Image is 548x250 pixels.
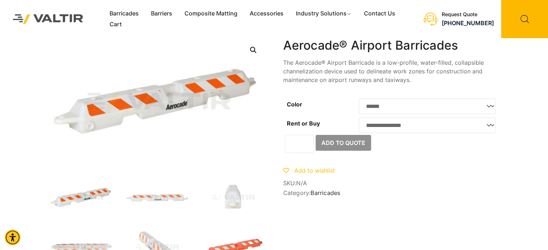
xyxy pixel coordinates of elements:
[316,135,371,151] button: Add to Quote
[294,167,335,174] span: Add to wishlist
[285,135,314,153] input: Product quantity
[290,8,358,19] a: Industry Solutions
[244,8,290,19] a: Accessories
[5,229,21,245] div: Accessibility Menu
[125,178,190,217] img: A white safety barrier with orange reflective stripes and the brand name "Aerocade" printed on it.
[103,19,128,30] a: Cart
[103,8,145,19] a: Barricades
[145,8,178,19] a: Barriers
[287,101,302,108] label: Color
[283,38,499,53] h1: Aerocade® Airport Barricades
[5,7,91,31] img: Valtir Rentals
[283,190,499,196] span: Category:
[49,178,114,217] img: Aerocade_Nat_3Q-1.jpg
[283,58,499,84] p: The Aerocade® Airport Barricade is a low-profile, water-filled, collapsible channelization device...
[442,19,494,27] a: call (888) 496-3625
[283,167,335,174] a: Add to wishlist
[200,178,265,217] img: A white plastic container with a spout, featuring horizontal red stripes on the side.
[296,179,307,187] span: N/A
[287,120,320,127] label: Rent or Buy
[442,12,494,18] div: Request Quote
[283,180,499,187] span: SKU:
[358,8,401,19] a: Contact Us
[311,189,340,196] a: Barricades
[178,8,244,19] a: Composite Matting
[247,44,260,56] a: Open this option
